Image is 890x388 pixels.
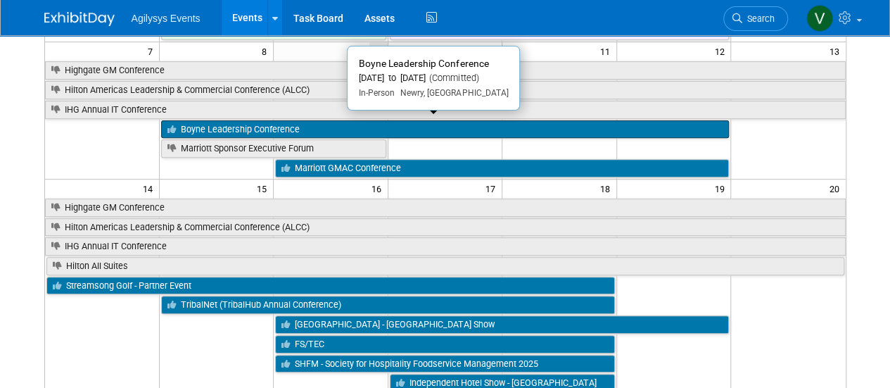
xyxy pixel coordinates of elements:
span: 20 [828,180,846,197]
a: IHG Annual IT Conference [45,101,846,119]
span: 7 [146,42,159,60]
span: Search [742,13,775,24]
span: 15 [255,180,273,197]
a: Hilton Americas Leadership & Commercial Conference (ALCC) [45,218,846,237]
span: 16 [370,180,388,197]
span: 19 [713,180,730,197]
a: TribalNet (TribalHub Annual Conference) [161,296,615,314]
a: Highgate GM Conference [45,61,846,80]
a: FS/TEC [275,335,615,353]
a: [GEOGRAPHIC_DATA] - [GEOGRAPHIC_DATA] Show [275,315,729,334]
a: Hilton Americas Leadership & Commercial Conference (ALCC) [45,81,846,99]
span: (Committed) [426,73,478,83]
span: 14 [141,180,159,197]
a: Search [723,6,788,31]
span: 17 [484,180,502,197]
a: Marriott GMAC Conference [275,159,729,177]
span: In-Person [359,88,395,98]
img: Vaitiare Munoz [806,5,833,32]
span: Boyne Leadership Conference [359,58,488,69]
span: 11 [599,42,616,60]
a: Boyne Leadership Conference [161,120,730,139]
span: 12 [713,42,730,60]
span: 13 [828,42,846,60]
span: Agilysys Events [132,13,201,24]
a: SHFM - Society for Hospitality Foodservice Management 2025 [275,355,615,373]
a: IHG Annual IT Conference [45,237,846,256]
a: Streamsong Golf - Partner Event [46,277,615,295]
span: 8 [260,42,273,60]
a: Hilton All Suites [46,257,844,275]
img: ExhibitDay [44,12,115,26]
a: Marriott Sponsor Executive Forum [161,139,386,158]
span: Newry, [GEOGRAPHIC_DATA] [395,88,508,98]
a: Highgate GM Conference [45,199,846,217]
div: [DATE] to [DATE] [359,73,508,85]
span: 18 [599,180,616,197]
